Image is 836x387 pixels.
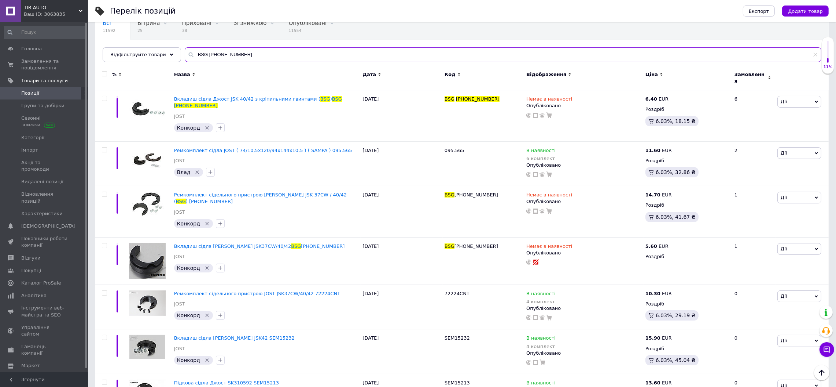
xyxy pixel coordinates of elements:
[21,77,68,84] span: Товари та послуги
[361,90,442,142] div: [DATE]
[645,291,660,296] b: 10.30
[445,380,470,386] span: SEM15213
[21,178,63,185] span: Видалені позиції
[174,113,185,120] a: JOST
[645,243,669,250] div: EUR
[361,285,442,329] div: [DATE]
[233,20,266,26] span: Зі знижкою
[814,365,829,380] button: Наверх
[21,102,65,109] span: Групи та добірки
[454,243,498,249] span: [PHONE_NUMBER]
[361,329,442,374] div: [DATE]
[174,158,185,164] a: JOST
[21,255,40,261] span: Відгуки
[174,192,347,204] span: Ремкомплект сідельного пристрою [PERSON_NAME] JSK 37CW / 40/42 (
[526,344,556,349] div: 4 комплект
[174,301,185,307] a: JOST
[526,96,572,104] span: Немає в наявності
[456,96,500,102] span: [PHONE_NUMBER]
[21,147,38,153] span: Імпорт
[129,96,165,119] img: Вкладыш седла Джост JSK 40/42 с крепежными винтами ( BSG ) BSG 08-960-022
[204,265,210,271] svg: Видалити мітку
[24,4,79,11] span: TIR-AUTO
[174,96,342,108] a: Вкладиш сідла Джост JSK 40/42 з кріпильними гвинтами (BSG)BSG[PHONE_NUMBER]
[21,267,41,274] span: Покупці
[361,186,442,238] div: [DATE]
[445,291,469,296] span: 72224CNT
[174,243,291,249] span: Вкладиш сідла [PERSON_NAME] JSK37CW/40/42
[743,6,775,17] button: Експорт
[526,243,572,251] span: Немає в наявності
[21,223,76,229] span: [DEMOGRAPHIC_DATA]
[656,214,696,220] span: 6.03%, 41.67 ₴
[137,28,160,33] span: 25
[730,237,776,285] div: 1
[645,148,660,153] b: 11.60
[289,28,327,33] span: 11554
[21,90,39,97] span: Позиції
[21,235,68,249] span: Показники роботи компанії
[526,162,642,169] div: Опубліковано
[645,147,672,154] div: EUR
[204,357,210,363] svg: Видалити мітку
[734,71,766,84] span: Замовлення
[174,96,320,102] span: Вкладиш сідла Джост JSK 40/42 з кріпильними гвинтами (
[645,96,669,102] div: EUR
[656,169,696,175] span: 6.03%, 32.86 ₴
[177,169,191,175] span: Влад
[645,106,728,113] div: Роздріб
[174,380,279,386] a: Підкова сідла Джост SK310592 SEM15213
[645,346,728,352] div: Роздріб
[645,243,657,249] b: 5.60
[177,265,200,271] span: Конкорд
[24,11,88,18] div: Ваш ID: 3063835
[645,192,672,198] div: EUR
[186,199,233,204] span: ) [PHONE_NUMBER]
[137,20,160,26] span: Вітрина
[204,221,210,227] svg: Видалити мітку
[645,253,728,260] div: Роздріб
[526,198,642,205] div: Опубліковано
[177,357,200,363] span: Конкорд
[781,150,787,156] span: Дії
[526,350,642,357] div: Опубліковано
[129,243,166,279] img: Вкладыш седла Джост JOST JSK37CW/40/42 BSG 08-960-021
[4,26,86,39] input: Пошук
[174,103,218,108] span: [PHONE_NUMBER]
[526,305,642,312] div: Опубліковано
[526,250,642,256] div: Опубліковано
[21,134,44,141] span: Категорії
[645,335,672,341] div: EUR
[21,115,68,128] span: Сезонні знижки
[788,8,823,14] span: Додати товар
[749,8,769,14] span: Експорт
[445,71,456,78] span: Код
[103,48,149,54] span: Коренева група
[182,20,211,26] span: Приховані
[21,292,47,299] span: Аналітика
[781,293,787,299] span: Дії
[174,192,347,204] a: Ремкомплект сідельного пристрою [PERSON_NAME] JSK 37CW / 40/42 (BSG) [PHONE_NUMBER]
[21,159,68,173] span: Акції та промокоди
[204,125,210,131] svg: Видалити мітку
[330,96,332,102] span: )
[645,301,728,307] div: Роздріб
[361,237,442,285] div: [DATE]
[174,335,295,341] a: Вкладиш сідла [PERSON_NAME] JSK42 SEM15232
[526,192,572,200] span: Немає в наявності
[645,290,672,297] div: EUR
[645,96,657,102] b: 6.40
[445,192,454,198] span: BSG
[645,380,660,386] b: 13.60
[645,202,728,209] div: Роздріб
[174,291,340,296] span: Ремкомплект сідельного пристрою JOST JSK37CW/40/42 72224CNT
[174,346,185,352] a: JOST
[645,335,660,341] b: 15.90
[289,20,327,26] span: Опубліковані
[656,312,696,318] span: 6.03%, 29.19 ₴
[730,90,776,142] div: 6
[21,191,68,204] span: Відновлення позицій
[129,147,166,173] img: Ремкомплект седла JOST SK310594 ( 74/10,5x120/94x144x10,5 ) ( SAMPA ) 095.565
